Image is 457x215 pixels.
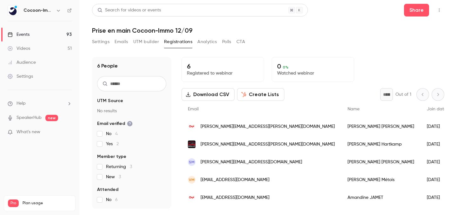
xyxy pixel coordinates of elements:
[188,123,195,130] img: orpi.com
[97,186,118,193] span: Attended
[341,118,421,135] div: [PERSON_NAME] [PERSON_NAME]
[8,45,30,52] div: Videos
[45,115,58,121] span: new
[421,171,453,189] div: [DATE]
[421,135,453,153] div: [DATE]
[97,62,118,70] h1: 6 People
[17,129,40,135] span: What's new
[8,199,19,207] span: Pro
[421,189,453,206] div: [DATE]
[164,37,192,47] button: Registrations
[106,197,118,203] span: No
[404,4,429,16] button: Share
[8,5,18,16] img: Cocoon-Immo
[341,135,421,153] div: [PERSON_NAME] Hartkamp
[130,165,132,169] span: 3
[64,129,72,135] iframe: Noticeable Trigger
[395,91,411,98] p: Out of 1
[421,153,453,171] div: [DATE]
[222,37,231,47] button: Polls
[97,98,123,104] span: UTM Source
[97,153,126,160] span: Member type
[189,177,195,183] span: VM
[106,131,118,137] span: No
[97,108,166,114] p: No results
[197,37,217,47] button: Analytics
[341,189,421,206] div: Amandine JAMET
[187,62,259,70] p: 6
[92,37,109,47] button: Settings
[201,141,335,148] span: [PERSON_NAME][EMAIL_ADDRESS][PERSON_NAME][DOMAIN_NAME]
[106,141,119,147] span: Yes
[283,65,288,69] span: 0 %
[188,140,195,148] img: immobolle.be
[17,114,42,121] a: SpeakerHub
[427,107,447,111] span: Join date
[341,153,421,171] div: [PERSON_NAME] [PERSON_NAME]
[237,88,284,101] button: Create Lists
[187,70,259,76] p: Registered to webinar
[97,7,161,14] div: Search for videos or events
[115,37,128,47] button: Emails
[106,164,132,170] span: Returning
[23,201,71,206] span: Plan usage
[106,174,121,180] span: New
[188,107,199,111] span: Email
[188,194,195,201] img: orpi.com
[189,159,195,165] span: SM
[8,73,33,80] div: Settings
[421,118,453,135] div: [DATE]
[115,198,118,202] span: 6
[23,7,53,14] h6: Cocoon-Immo
[182,88,235,101] button: Download CSV
[201,177,269,183] span: [EMAIL_ADDRESS][DOMAIN_NAME]
[92,27,444,34] h1: Prise en main Cocoon-Immo 12/09
[8,59,36,66] div: Audience
[201,123,335,130] span: [PERSON_NAME][EMAIL_ADDRESS][PERSON_NAME][DOMAIN_NAME]
[8,31,30,38] div: Events
[17,100,26,107] span: Help
[97,121,133,127] span: Email verified
[116,142,119,146] span: 2
[348,107,360,111] span: Name
[277,62,349,70] p: 0
[119,175,121,179] span: 3
[115,132,118,136] span: 4
[236,37,245,47] button: CTA
[133,37,159,47] button: UTM builder
[201,159,302,166] span: [PERSON_NAME][EMAIL_ADDRESS][DOMAIN_NAME]
[201,194,269,201] span: [EMAIL_ADDRESS][DOMAIN_NAME]
[8,100,72,107] li: help-dropdown-opener
[277,70,349,76] p: Watched webinar
[341,171,421,189] div: [PERSON_NAME] Métois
